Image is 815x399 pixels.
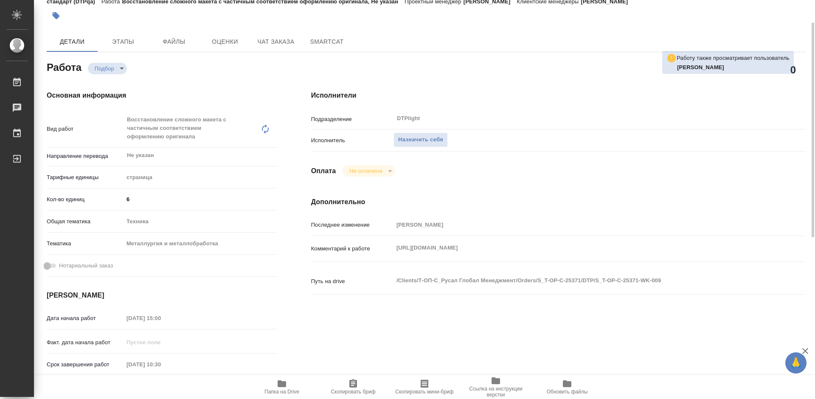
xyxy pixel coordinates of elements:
[124,193,277,205] input: ✎ Введи что-нибудь
[311,277,393,286] p: Путь на drive
[47,125,124,133] p: Вид работ
[47,59,81,74] h2: Работа
[124,358,198,371] input: Пустое поле
[785,352,807,374] button: 🙏
[311,136,393,145] p: Исполнитель
[393,132,448,147] button: Назначить себя
[47,217,124,226] p: Общая тематика
[306,37,347,47] span: SmartCat
[47,314,124,323] p: Дата начала работ
[256,37,296,47] span: Чат заказа
[154,37,194,47] span: Файлы
[47,360,124,369] p: Срок завершения работ
[395,389,453,395] span: Скопировать мини-бриф
[311,115,393,124] p: Подразделение
[465,386,526,398] span: Ссылка на инструкции верстки
[460,375,531,399] button: Ссылка на инструкции верстки
[47,6,65,25] button: Добавить тэг
[47,195,124,204] p: Кол-во единиц
[47,90,277,101] h4: Основная информация
[311,166,336,176] h4: Оплата
[47,338,124,347] p: Факт. дата начала работ
[789,354,803,372] span: 🙏
[311,197,806,207] h4: Дополнительно
[677,63,790,72] p: Архипова Екатерина
[92,65,117,72] button: Подбор
[393,241,764,255] textarea: [URL][DOMAIN_NAME]
[88,63,127,74] div: Подбор
[124,170,277,185] div: страница
[343,165,395,177] div: Подбор
[318,375,389,399] button: Скопировать бриф
[47,173,124,182] p: Тарифные единицы
[398,135,443,145] span: Назначить себя
[677,54,790,62] p: Работу также просматривает пользователь
[52,37,93,47] span: Детали
[311,90,806,101] h4: Исполнители
[264,389,299,395] span: Папка на Drive
[393,219,764,231] input: Пустое поле
[347,167,385,174] button: Не оплачена
[531,375,603,399] button: Обновить файлы
[124,214,277,229] div: Техника
[246,375,318,399] button: Папка на Drive
[59,261,113,270] span: Нотариальный заказ
[311,221,393,229] p: Последнее изменение
[205,37,245,47] span: Оценки
[311,244,393,253] p: Комментарий к работе
[124,312,198,324] input: Пустое поле
[47,290,277,301] h4: [PERSON_NAME]
[331,389,375,395] span: Скопировать бриф
[389,375,460,399] button: Скопировать мини-бриф
[393,273,764,288] textarea: /Clients/Т-ОП-С_Русал Глобал Менеджмент/Orders/S_T-OP-C-25371/DTP/S_T-OP-C-25371-WK-009
[677,64,724,70] b: [PERSON_NAME]
[103,37,143,47] span: Этапы
[547,389,588,395] span: Обновить файлы
[47,152,124,160] p: Направление перевода
[47,239,124,248] p: Тематика
[124,236,277,251] div: Металлургия и металлобработка
[124,336,198,348] input: Пустое поле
